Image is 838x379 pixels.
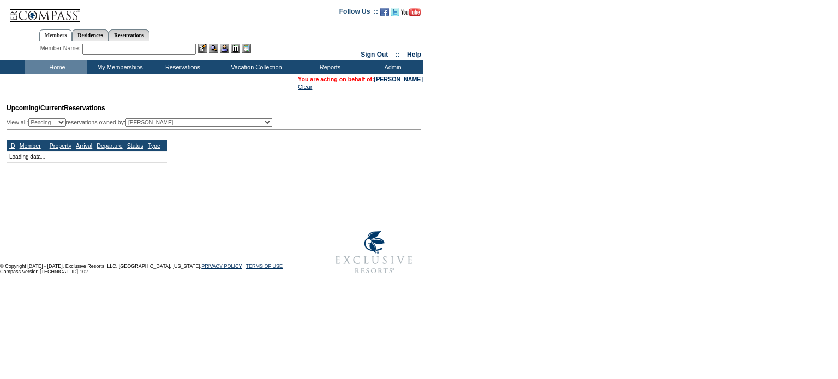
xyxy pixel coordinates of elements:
[213,60,297,74] td: Vacation Collection
[391,8,399,16] img: Follow us on Twitter
[380,11,389,17] a: Become our fan on Facebook
[401,8,421,16] img: Subscribe to our YouTube Channel
[87,60,150,74] td: My Memberships
[150,60,213,74] td: Reservations
[7,118,277,127] div: View all: reservations owned by:
[298,83,312,90] a: Clear
[39,29,73,41] a: Members
[127,142,143,149] a: Status
[380,8,389,16] img: Become our fan on Facebook
[220,44,229,53] img: Impersonate
[360,60,423,74] td: Admin
[76,142,92,149] a: Arrival
[231,44,240,53] img: Reservations
[391,11,399,17] a: Follow us on Twitter
[339,7,378,20] td: Follow Us ::
[297,60,360,74] td: Reports
[198,44,207,53] img: b_edit.gif
[401,11,421,17] a: Subscribe to our YouTube Channel
[246,263,283,269] a: TERMS OF USE
[40,44,82,53] div: Member Name:
[325,225,423,280] img: Exclusive Resorts
[242,44,251,53] img: b_calculator.gif
[20,142,41,149] a: Member
[201,263,242,269] a: PRIVACY POLICY
[50,142,71,149] a: Property
[396,51,400,58] span: ::
[72,29,109,41] a: Residences
[97,142,122,149] a: Departure
[7,151,167,162] td: Loading data...
[298,76,423,82] span: You are acting on behalf of:
[109,29,149,41] a: Reservations
[25,60,87,74] td: Home
[7,104,105,112] span: Reservations
[7,104,64,112] span: Upcoming/Current
[374,76,423,82] a: [PERSON_NAME]
[9,142,15,149] a: ID
[148,142,160,149] a: Type
[407,51,421,58] a: Help
[361,51,388,58] a: Sign Out
[209,44,218,53] img: View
